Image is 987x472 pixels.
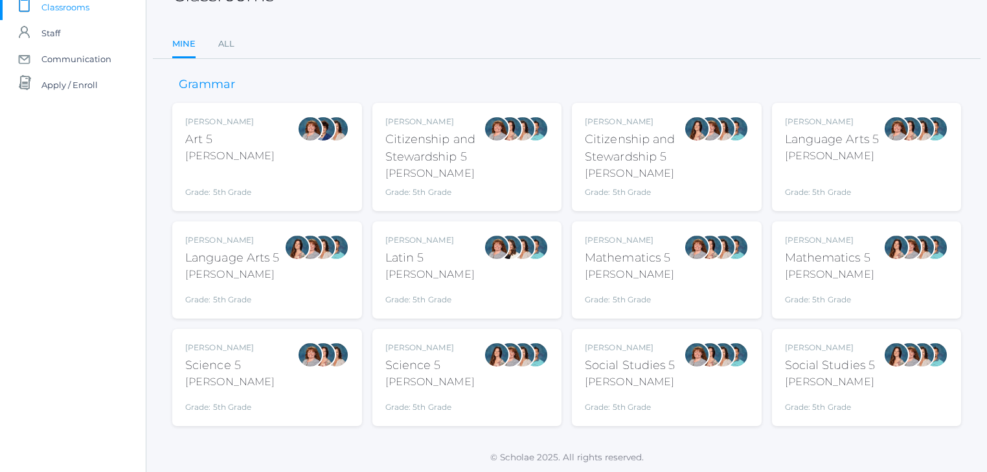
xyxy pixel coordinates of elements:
div: Rebecca Salazar [497,116,523,142]
div: [PERSON_NAME] [385,267,475,282]
span: Communication [41,46,111,72]
div: [PERSON_NAME] [185,234,280,246]
p: © Scholae 2025. All rights reserved. [146,451,987,464]
div: Cari Burke [510,116,536,142]
div: Sarah Bence [497,342,523,368]
div: Teresa Deutsch [497,234,523,260]
div: Science 5 [385,357,475,374]
div: Grade: 5th Grade [185,287,280,306]
a: All [218,31,234,57]
div: Grade: 5th Grade [385,186,484,198]
div: Cari Burke [909,116,935,142]
div: [PERSON_NAME] [585,374,675,390]
div: Cari Burke [310,234,336,260]
div: Sarah Bence [484,234,510,260]
div: Grade: 5th Grade [185,169,275,198]
div: [PERSON_NAME] [785,234,874,246]
div: Sarah Bence [697,116,723,142]
div: Grade: 5th Grade [585,186,684,198]
div: Cari Burke [323,116,349,142]
div: Cari Burke [909,342,935,368]
div: Sarah Bence [896,234,922,260]
div: Rebecca Salazar [883,342,909,368]
div: Citizenship and Stewardship 5 [585,131,684,166]
div: Sarah Bence [684,234,710,260]
div: Grade: 5th Grade [185,395,275,413]
div: [PERSON_NAME] [785,148,879,164]
div: Sarah Bence [297,234,323,260]
div: Rebecca Salazar [484,342,510,368]
div: Grade: 5th Grade [785,169,879,198]
div: [PERSON_NAME] [185,116,275,128]
div: [PERSON_NAME] [585,116,684,128]
div: Sarah Bence [883,116,909,142]
div: Westen Taylor [723,116,749,142]
div: Westen Taylor [723,234,749,260]
div: [PERSON_NAME] [385,234,475,246]
div: [PERSON_NAME] [385,166,484,181]
div: Latin 5 [385,249,475,267]
div: Carolyn Sugimoto [310,116,336,142]
div: [PERSON_NAME] [385,342,475,354]
div: Sarah Bence [297,342,323,368]
div: Citizenship and Stewardship 5 [385,131,484,166]
div: [PERSON_NAME] [185,267,280,282]
div: Language Arts 5 [785,131,879,148]
div: Grade: 5th Grade [785,395,876,413]
div: Rebecca Salazar [310,342,336,368]
div: Cari Burke [710,116,736,142]
div: [PERSON_NAME] [785,116,879,128]
div: Language Arts 5 [185,249,280,267]
div: [PERSON_NAME] [385,116,484,128]
div: Mathematics 5 [785,249,874,267]
div: Cari Burke [710,342,736,368]
div: Cari Burke [510,342,536,368]
div: Sarah Bence [484,116,510,142]
div: Sarah Bence [297,116,323,142]
div: [PERSON_NAME] [585,342,675,354]
div: Grade: 5th Grade [385,395,475,413]
div: Mathematics 5 [585,249,674,267]
div: Rebecca Salazar [883,234,909,260]
div: [PERSON_NAME] [185,342,275,354]
div: Sarah Bence [684,342,710,368]
div: Social Studies 5 [785,357,876,374]
div: Westen Taylor [723,342,749,368]
div: Westen Taylor [523,342,549,368]
div: Art 5 [185,131,275,148]
h3: Grammar [172,78,242,91]
div: Grade: 5th Grade [385,287,475,306]
div: Cari Burke [710,234,736,260]
div: Westen Taylor [523,234,549,260]
div: Rebecca Salazar [697,234,723,260]
div: Rebecca Salazar [284,234,310,260]
div: [PERSON_NAME] [585,267,674,282]
div: [PERSON_NAME] [785,267,874,282]
div: Rebecca Salazar [697,342,723,368]
div: Westen Taylor [523,116,549,142]
div: Westen Taylor [922,234,948,260]
a: Mine [172,31,196,59]
div: Science 5 [185,357,275,374]
div: [PERSON_NAME] [185,374,275,390]
div: [PERSON_NAME] [185,148,275,164]
div: [PERSON_NAME] [785,342,876,354]
div: Westen Taylor [922,116,948,142]
div: Grade: 5th Grade [585,395,675,413]
div: Westen Taylor [922,342,948,368]
div: Cari Burke [323,342,349,368]
div: Rebecca Salazar [684,116,710,142]
div: Cari Burke [510,234,536,260]
span: Apply / Enroll [41,72,98,98]
div: Grade: 5th Grade [785,287,874,306]
div: Grade: 5th Grade [585,287,674,306]
div: [PERSON_NAME] [385,374,475,390]
div: Westen Taylor [323,234,349,260]
div: Rebecca Salazar [896,116,922,142]
div: Sarah Bence [896,342,922,368]
div: Cari Burke [909,234,935,260]
span: Staff [41,20,60,46]
div: [PERSON_NAME] [585,234,674,246]
div: [PERSON_NAME] [585,166,684,181]
div: [PERSON_NAME] [785,374,876,390]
